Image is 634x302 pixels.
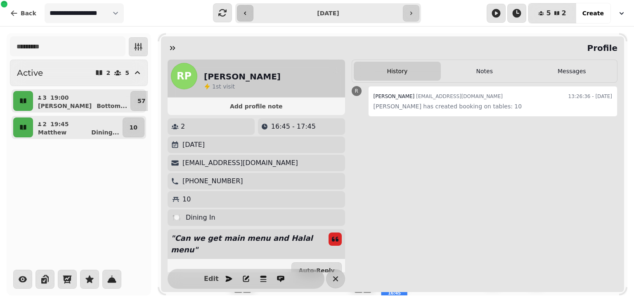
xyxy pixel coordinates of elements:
p: Matthew [38,128,66,137]
button: 52 [528,3,576,23]
span: Edit [206,276,216,282]
p: 2 [181,122,185,132]
button: Auto-Reply [291,262,341,279]
button: 10 [123,117,144,137]
button: Active25 [10,60,148,86]
h2: [PERSON_NAME] [204,71,281,82]
button: Notes [441,62,528,81]
button: Messages [528,62,615,81]
p: visit [212,82,235,91]
p: 10 [182,194,191,204]
p: Dining In [186,213,215,223]
button: 219:45MatthewDining... [35,117,121,137]
p: 2 [106,70,111,76]
span: RP [177,71,192,81]
p: Bottom ... [97,102,127,110]
h2: Active [17,67,43,79]
p: 19:45 [50,120,69,128]
p: 5 [125,70,129,76]
p: 19:00 [50,93,69,102]
p: 57 [137,97,145,105]
button: 57 [130,91,152,111]
p: [PERSON_NAME] [38,102,92,110]
span: 1 [212,83,216,90]
span: Back [21,10,36,16]
p: 3 [42,93,47,102]
button: Edit [203,271,220,287]
p: [EMAIL_ADDRESS][DOMAIN_NAME] [182,158,298,168]
p: Dining ... [91,128,119,137]
span: Add profile note [177,103,335,109]
p: 10 [130,123,137,132]
div: [EMAIL_ADDRESS][DOMAIN_NAME] [374,91,503,101]
span: st [216,83,223,90]
p: 16:45 - 17:45 [271,122,316,132]
span: [PERSON_NAME] [374,93,415,99]
p: 🍽️ [173,213,181,223]
button: Create [576,3,610,23]
span: 2 [562,10,566,17]
span: R [355,89,358,93]
h2: Profile [584,42,617,54]
button: 319:00[PERSON_NAME]Bottom... [35,91,129,111]
button: Add profile note [171,101,342,112]
time: 13:26:36 - [DATE] [568,91,612,101]
button: History [354,62,441,81]
p: [DATE] [182,140,205,150]
span: Auto-Reply [298,268,334,273]
p: [PHONE_NUMBER] [182,176,243,186]
button: Back [3,3,43,23]
p: 2 [42,120,47,128]
span: Create [582,10,604,16]
p: " Can we get main menu and Halal menu " [168,229,322,259]
p: [PERSON_NAME] has created booking on tables: 10 [374,101,612,111]
span: 5 [546,10,551,17]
